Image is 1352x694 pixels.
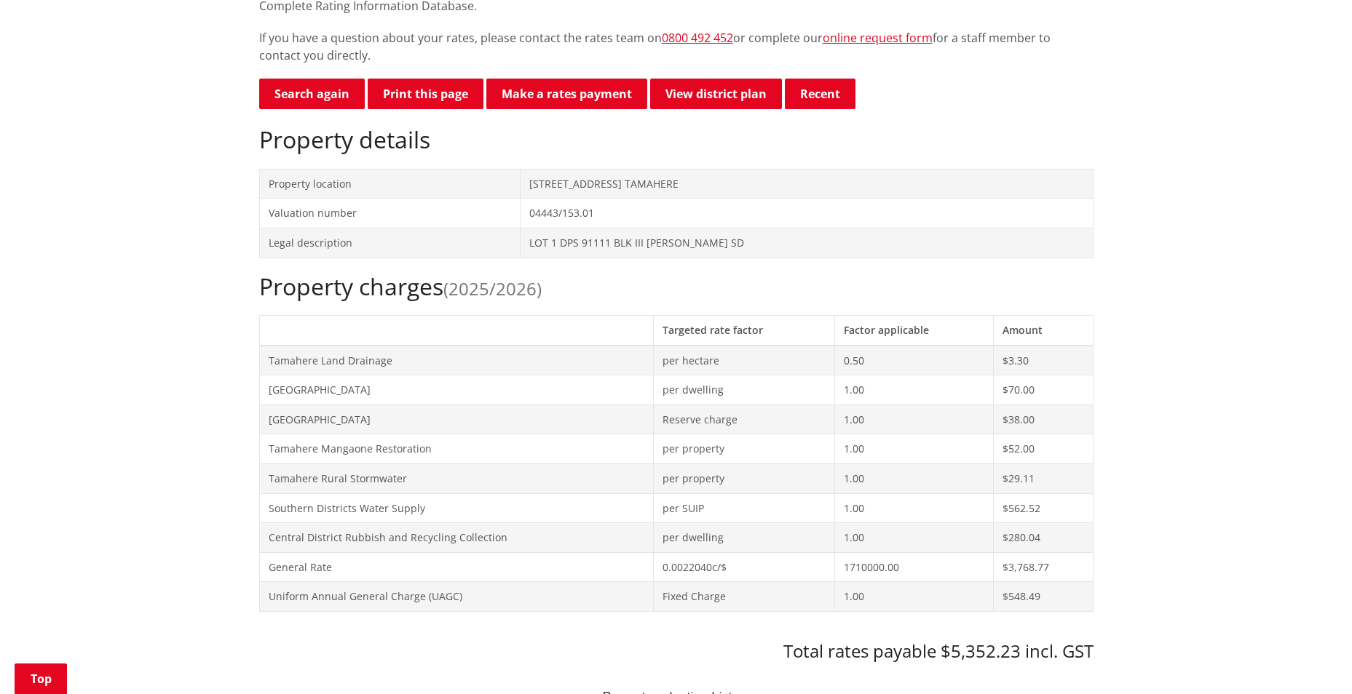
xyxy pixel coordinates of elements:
button: Recent [785,79,855,109]
td: $29.11 [994,463,1093,493]
td: 1710000.00 [835,552,994,582]
td: per hectare [653,346,835,375]
a: Top [15,663,67,694]
td: 1.00 [835,404,994,434]
td: Tamahere Land Drainage [259,346,653,375]
td: Legal description [259,228,521,258]
td: [GEOGRAPHIC_DATA] [259,404,653,434]
td: 1.00 [835,493,994,523]
td: $38.00 [994,404,1093,434]
td: Fixed Charge [653,582,835,612]
td: $548.49 [994,582,1093,612]
td: Uniform Annual General Charge (UAGC) [259,582,653,612]
td: 0.0022040c/$ [653,552,835,582]
td: 1.00 [835,434,994,464]
td: General Rate [259,552,653,582]
th: Factor applicable [835,315,994,345]
td: $3,768.77 [994,552,1093,582]
td: [GEOGRAPHIC_DATA] [259,375,653,405]
td: 1.00 [835,523,994,553]
td: $562.52 [994,493,1093,523]
p: If you have a question about your rates, please contact the rates team on or complete our for a s... [259,29,1094,64]
td: $52.00 [994,434,1093,464]
button: Print this page [368,79,483,109]
th: Amount [994,315,1093,345]
h2: Property charges [259,273,1094,300]
td: per property [653,463,835,493]
td: Central District Rubbish and Recycling Collection [259,523,653,553]
td: Tamahere Mangaone Restoration [259,434,653,464]
h2: Property details [259,126,1094,153]
td: per dwelling [653,375,835,405]
td: $3.30 [994,346,1093,375]
td: per SUIP [653,493,835,523]
td: Tamahere Rural Stormwater [259,463,653,493]
h3: Total rates payable $5,352.23 incl. GST [259,641,1094,662]
td: per property [653,434,835,464]
td: 04443/153.01 [521,199,1093,228]
a: View district plan [650,79,782,109]
a: 0800 492 452 [662,30,733,46]
th: Targeted rate factor [653,315,835,345]
td: [STREET_ADDRESS] TAMAHERE [521,169,1093,199]
td: 0.50 [835,346,994,375]
td: Southern Districts Water Supply [259,493,653,523]
span: (2025/2026) [443,276,542,300]
td: 1.00 [835,463,994,493]
td: $280.04 [994,523,1093,553]
td: $70.00 [994,375,1093,405]
td: Reserve charge [653,404,835,434]
td: Property location [259,169,521,199]
a: online request form [823,30,933,46]
a: Make a rates payment [486,79,647,109]
a: Search again [259,79,365,109]
td: 1.00 [835,582,994,612]
td: per dwelling [653,523,835,553]
td: Valuation number [259,199,521,228]
td: LOT 1 DPS 91111 BLK III [PERSON_NAME] SD [521,228,1093,258]
td: 1.00 [835,375,994,405]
